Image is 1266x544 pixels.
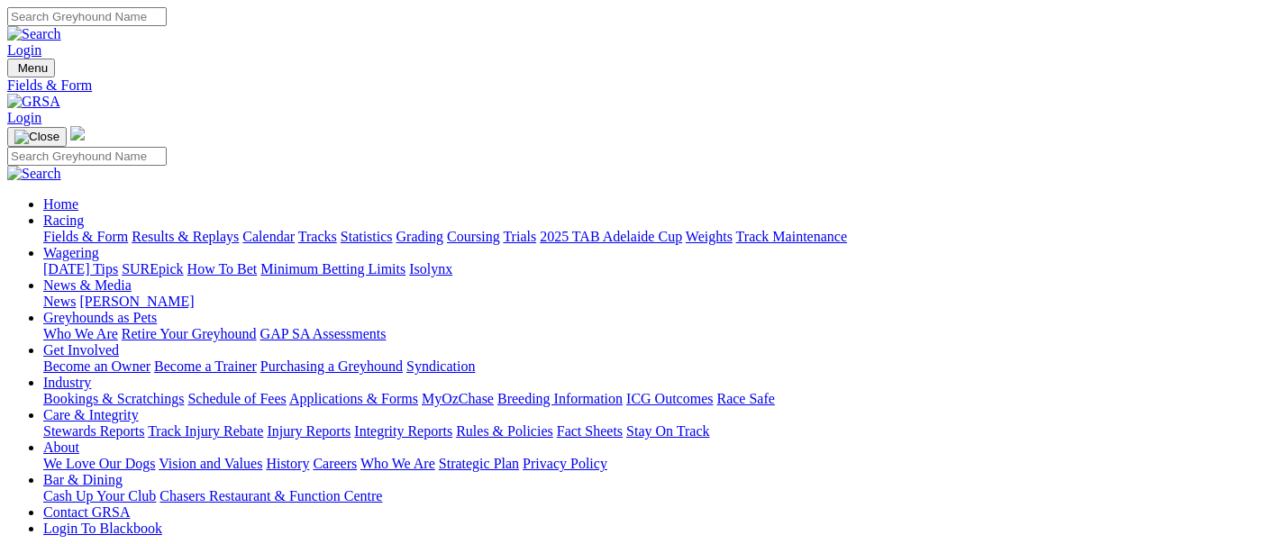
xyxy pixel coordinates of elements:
a: Privacy Policy [523,456,607,471]
a: Retire Your Greyhound [122,326,257,341]
a: Get Involved [43,342,119,358]
a: Rules & Policies [456,423,553,439]
a: Careers [313,456,357,471]
a: Bar & Dining [43,472,123,487]
a: Greyhounds as Pets [43,310,157,325]
a: Fields & Form [7,77,1259,94]
a: Who We Are [43,326,118,341]
a: MyOzChase [422,391,494,406]
a: Integrity Reports [354,423,452,439]
a: Become an Owner [43,358,150,374]
div: Bar & Dining [43,488,1259,504]
a: Login [7,42,41,58]
a: Bookings & Scratchings [43,391,184,406]
a: Breeding Information [497,391,623,406]
a: Fields & Form [43,229,128,244]
a: ICG Outcomes [626,391,713,406]
a: Vision and Values [159,456,262,471]
span: Menu [18,61,48,75]
a: How To Bet [187,261,258,277]
a: Stewards Reports [43,423,144,439]
a: Tracks [298,229,337,244]
a: [PERSON_NAME] [79,294,194,309]
a: [DATE] Tips [43,261,118,277]
a: Syndication [406,358,475,374]
a: Results & Replays [132,229,239,244]
div: Wagering [43,261,1259,277]
div: News & Media [43,294,1259,310]
a: Track Maintenance [736,229,847,244]
a: Purchasing a Greyhound [260,358,403,374]
img: logo-grsa-white.png [70,126,85,141]
a: Minimum Betting Limits [260,261,405,277]
a: SUREpick [122,261,183,277]
a: Track Injury Rebate [148,423,263,439]
a: Racing [43,213,84,228]
a: About [43,440,79,455]
a: Wagering [43,245,99,260]
a: Login To Blackbook [43,521,162,536]
a: Weights [686,229,733,244]
div: Greyhounds as Pets [43,326,1259,342]
a: History [266,456,309,471]
a: News [43,294,76,309]
img: GRSA [7,94,60,110]
a: Isolynx [409,261,452,277]
a: We Love Our Dogs [43,456,155,471]
div: Get Involved [43,358,1259,375]
input: Search [7,7,167,26]
a: Race Safe [716,391,774,406]
a: Industry [43,375,91,390]
img: Search [7,26,61,42]
a: GAP SA Assessments [260,326,387,341]
a: Care & Integrity [43,407,139,422]
a: Statistics [341,229,393,244]
input: Search [7,147,167,166]
a: Calendar [242,229,295,244]
a: Become a Trainer [154,358,257,374]
a: Coursing [447,229,500,244]
button: Toggle navigation [7,59,55,77]
div: About [43,456,1259,472]
a: News & Media [43,277,132,293]
div: Care & Integrity [43,423,1259,440]
div: Industry [43,391,1259,407]
button: Toggle navigation [7,127,67,147]
a: Schedule of Fees [187,391,286,406]
a: Trials [503,229,536,244]
a: Injury Reports [267,423,351,439]
a: Login [7,110,41,125]
img: Close [14,130,59,144]
a: Who We Are [360,456,435,471]
a: Home [43,196,78,212]
a: Grading [396,229,443,244]
div: Racing [43,229,1259,245]
a: 2025 TAB Adelaide Cup [540,229,682,244]
a: Contact GRSA [43,504,130,520]
a: Strategic Plan [439,456,519,471]
a: Applications & Forms [289,391,418,406]
a: Chasers Restaurant & Function Centre [159,488,382,503]
a: Fact Sheets [557,423,623,439]
a: Stay On Track [626,423,709,439]
img: Search [7,166,61,182]
a: Cash Up Your Club [43,488,156,503]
